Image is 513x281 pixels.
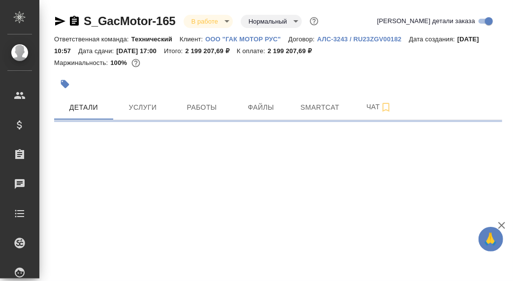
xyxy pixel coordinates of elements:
[237,47,268,55] p: К оплате:
[189,17,221,26] button: В работе
[54,35,131,43] p: Ответственная команда:
[54,73,76,95] button: Добавить тэг
[296,101,344,114] span: Smartcat
[308,15,321,28] button: Доп статусы указывают на важность/срочность заказа
[116,47,164,55] p: [DATE] 17:00
[164,47,185,55] p: Итого:
[377,16,475,26] span: [PERSON_NAME] детали заказа
[119,101,166,114] span: Услуги
[317,34,409,43] a: АЛС-3243 / RU23ZGV00182
[205,34,288,43] a: ООО "ГАК МОТОР РУС"
[289,35,318,43] p: Договор:
[241,15,302,28] div: В работе
[380,101,392,113] svg: Подписаться
[60,101,107,114] span: Детали
[317,35,409,43] p: АЛС-3243 / RU23ZGV00182
[129,57,142,69] button: 446.16 RUB;
[54,15,66,27] button: Скопировать ссылку для ЯМессенджера
[355,101,403,113] span: Чат
[479,227,503,251] button: 🙏
[268,47,319,55] p: 2 199 207,69 ₽
[180,35,205,43] p: Клиент:
[78,47,116,55] p: Дата сдачи:
[237,101,285,114] span: Файлы
[184,15,233,28] div: В работе
[246,17,290,26] button: Нормальный
[205,35,288,43] p: ООО "ГАК МОТОР РУС"
[178,101,225,114] span: Работы
[54,59,110,66] p: Маржинальность:
[409,35,457,43] p: Дата создания:
[131,35,180,43] p: Технический
[482,229,499,250] span: 🙏
[68,15,80,27] button: Скопировать ссылку
[110,59,129,66] p: 100%
[185,47,236,55] p: 2 199 207,69 ₽
[84,14,176,28] a: S_GacMotor-165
